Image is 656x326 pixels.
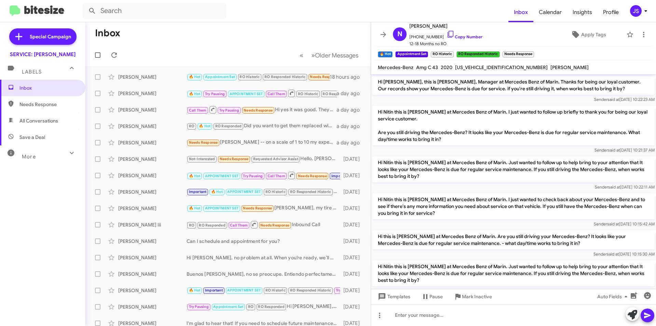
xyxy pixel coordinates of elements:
p: Hi [PERSON_NAME], this is [PERSON_NAME], Manager at Mercedes Benz of Marin. Thanks for being our ... [372,76,655,95]
span: [PHONE_NUMBER] [409,30,482,40]
span: RO [248,304,254,309]
div: [DATE] [340,205,365,212]
div: Hello, [PERSON_NAME]. I was dissatisfied with the service. 1. The code for the problem that was f... [187,155,340,163]
span: Sender [DATE] 10:21:37 AM [594,147,655,153]
span: 2020 [441,64,452,70]
span: Important [331,174,349,178]
div: [PERSON_NAME] [118,254,187,261]
button: Templates [371,290,416,303]
div: [DATE] [340,287,365,294]
input: Search [83,3,226,19]
div: [PERSON_NAME] [118,188,187,195]
span: RO Historic [265,288,286,292]
span: APPOINTMENT SET [230,92,263,96]
small: 🔥 Hot [378,51,393,57]
span: Amg C 43 [416,64,438,70]
div: [PERSON_NAME] Iii [118,221,187,228]
div: [PERSON_NAME] [118,123,187,130]
span: said at [607,97,619,102]
span: RO Responded [199,223,225,227]
div: We’re offering limited-time specials through the end of the month:Oil Change $159.95 (Reg. $290)T... [187,286,340,294]
span: said at [607,221,619,226]
div: [PERSON_NAME], my tire light is on however the tire pressure is correct. Can I turn it off? [187,204,340,212]
div: Inbound Call [187,220,340,229]
span: Try Pausing [189,304,209,309]
span: Important [189,190,207,194]
div: [PERSON_NAME] [118,106,187,113]
div: [PERSON_NAME] [118,172,187,179]
span: 🔥 Hot [211,190,223,194]
span: RO Responded [215,124,242,128]
span: » [311,51,315,60]
span: N [397,29,402,40]
div: a day ago [337,139,365,146]
span: [PERSON_NAME] [550,64,589,70]
span: Templates [377,290,410,303]
span: Appointment Set [205,75,235,79]
div: Hi yes it was good. They do need to issue a credit for a service that I was billed for that they ... [187,105,337,114]
p: Hi Nitin this is [PERSON_NAME] at Mercedes Benz of Marin. Just wanted to follow up to help bring ... [372,156,655,182]
div: [PERSON_NAME] [118,139,187,146]
p: Hi Nitin this is [PERSON_NAME] at Mercedes Benz of Marin. I just wanted to follow up briefly to t... [372,106,655,145]
div: a day ago [337,90,365,97]
span: Calendar [533,2,567,22]
a: Inbox [508,2,533,22]
p: Hi Nitin this is [PERSON_NAME] at Mercedes Benz of Marin. I just wanted to check back about your ... [372,193,655,219]
span: RO Responded [258,304,284,309]
p: Hi this is [PERSON_NAME] at Mercedes Benz of Marin. Are you still driving your Mercedes-Benz? It ... [372,230,655,249]
span: Call Them [189,108,207,113]
div: [DATE] [340,221,365,228]
div: Buenos [PERSON_NAME], no se preocupe. Entiendo perfectamente, gracias por avisar. Cuando tenga un... [187,271,340,277]
button: Next [307,48,363,62]
div: [PERSON_NAME] [118,303,187,310]
span: Save a Deal [19,134,45,141]
div: [PERSON_NAME] [118,156,187,162]
span: RO Responded Historic [323,92,364,96]
div: a day ago [337,123,365,130]
span: RO Historic [265,190,286,194]
div: a day ago [337,106,365,113]
div: [PERSON_NAME] [118,90,187,97]
div: [PERSON_NAME] [118,287,187,294]
span: 🔥 Hot [199,124,210,128]
span: Labels [22,69,42,75]
span: said at [608,184,620,190]
span: [PERSON_NAME] [409,22,482,30]
span: More [22,154,36,160]
span: Needs Response [220,157,249,161]
span: Try Pausing [205,92,225,96]
div: Did you want to get them replaced with us? [187,122,337,130]
h1: Inbox [95,28,120,39]
span: RO Historic [240,75,260,79]
span: RO [189,124,194,128]
div: [PERSON_NAME] [118,271,187,277]
p: Hi Nitin this is [PERSON_NAME] at Mercedes Benz of Marin. Just wanted to follow up to help bring ... [372,260,655,286]
div: I understand. Let me know if you change your mind or if there's anything else I can assist you wi... [187,188,340,196]
div: Hi [PERSON_NAME], sorry for the delay I was checking in with your advisor [PERSON_NAME]. Parts go... [187,303,340,311]
a: Copy Number [447,34,482,39]
span: Needs Response [298,174,327,178]
small: Needs Response [503,51,534,57]
span: 🔥 Hot [189,288,201,292]
span: Mercedes-Benz [378,64,413,70]
a: Profile [598,2,624,22]
button: JS [624,5,648,17]
button: Mark Inactive [448,290,497,303]
div: [PERSON_NAME] [118,205,187,212]
span: RO Responded Historic [264,75,305,79]
div: [PERSON_NAME] [118,74,187,80]
span: « [300,51,303,60]
span: RO [189,223,194,227]
span: Needs Response [19,101,78,108]
div: Inbound Call [187,171,340,180]
div: 18 hours ago [330,74,365,80]
span: RO Historic [298,92,318,96]
span: 🔥 Hot [189,206,201,210]
div: [DATE] [340,254,365,261]
span: Needs Response [189,140,218,145]
span: Sender [DATE] 10:15:30 AM [593,251,655,257]
span: Pause [429,290,443,303]
span: Sender [DATE] 10:22:11 AM [595,184,655,190]
span: Call Them [230,223,248,227]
